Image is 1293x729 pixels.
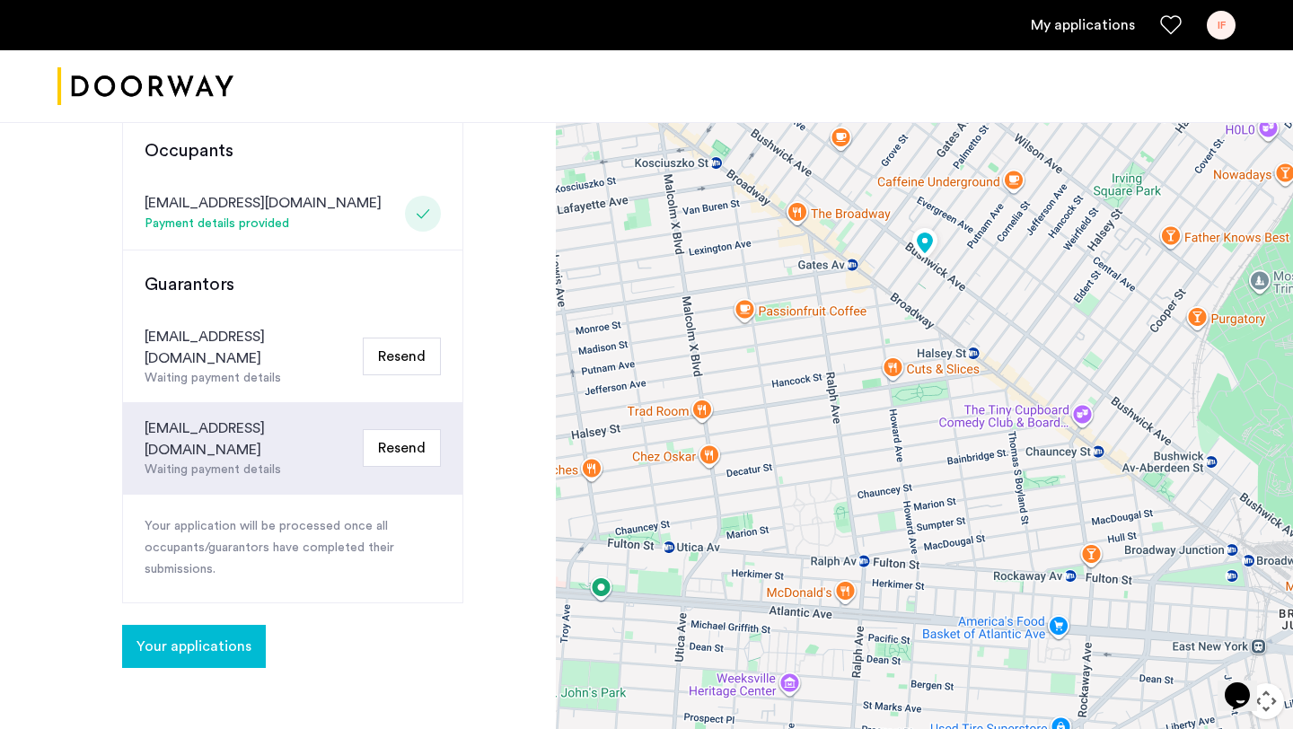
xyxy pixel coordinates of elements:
button: Resend Email [363,338,441,375]
div: Waiting payment details [145,461,356,479]
h3: Guarantors [145,272,441,297]
div: Waiting payment details [145,369,356,388]
a: Cazamio logo [57,53,233,120]
span: Your applications [136,636,251,657]
button: Resend Email [363,429,441,467]
a: Favorites [1160,14,1182,36]
div: Payment details provided [145,214,382,235]
a: My application [1031,14,1135,36]
iframe: chat widget [1218,657,1275,711]
img: logo [57,53,233,120]
p: Your application will be processed once all occupants/guarantors have completed their submissions. [145,516,441,581]
h3: Occupants [145,138,441,163]
div: IF [1207,11,1236,40]
div: [EMAIL_ADDRESS][DOMAIN_NAME] [145,192,382,214]
cazamio-button: Go to application [122,639,266,654]
button: button [122,625,266,668]
div: [EMAIL_ADDRESS][DOMAIN_NAME] [145,417,356,461]
div: [EMAIL_ADDRESS][DOMAIN_NAME] [145,326,356,369]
